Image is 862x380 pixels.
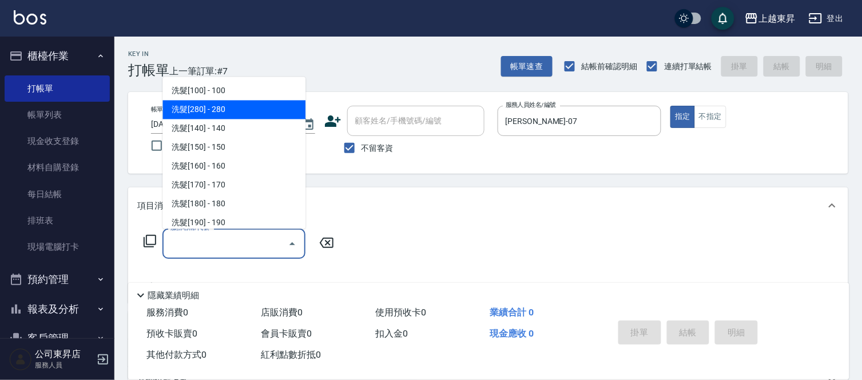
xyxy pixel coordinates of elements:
[5,102,110,128] a: 帳單列表
[490,307,534,318] span: 業績合計 0
[5,265,110,294] button: 預約管理
[137,200,172,212] p: 項目消費
[664,61,712,73] span: 連續打單結帳
[162,138,305,157] span: 洗髮[150] - 150
[162,157,305,176] span: 洗髮[160] - 160
[162,214,305,233] span: 洗髮[190] - 190
[582,61,638,73] span: 結帳前確認明細
[261,328,312,339] span: 會員卡販賣 0
[162,195,305,214] span: 洗髮[180] - 180
[5,128,110,154] a: 現金收支登錄
[169,64,228,78] span: 上一筆訂單:#7
[151,105,175,114] label: 帳單日期
[146,328,197,339] span: 預收卡販賣 0
[670,106,695,128] button: 指定
[375,328,408,339] span: 扣入金 0
[283,235,301,253] button: Close
[146,349,206,360] span: 其他付款方式 0
[128,187,848,224] div: 項目消費
[5,41,110,71] button: 櫃檯作業
[261,307,303,318] span: 店販消費 0
[14,10,46,25] img: Logo
[362,142,394,154] span: 不留客資
[5,181,110,207] a: 每日結帳
[162,176,305,195] span: 洗髮[170] - 170
[35,360,93,370] p: 服務人員
[758,11,795,26] div: 上越東昇
[151,115,290,134] input: YYYY/MM/DD hh:mm
[146,307,188,318] span: 服務消費 0
[804,8,848,29] button: 登出
[5,294,110,324] button: 報表及分析
[694,106,726,128] button: 不指定
[5,207,110,234] a: 排班表
[490,328,534,339] span: 現金應收 0
[128,50,169,58] h2: Key In
[5,154,110,181] a: 材料自購登錄
[148,290,199,302] p: 隱藏業績明細
[128,62,169,78] h3: 打帳單
[5,234,110,260] a: 現場電腦打卡
[5,75,110,102] a: 打帳單
[162,119,305,138] span: 洗髮[140] - 140
[501,56,553,77] button: 帳單速查
[375,307,426,318] span: 使用預收卡 0
[162,101,305,119] span: 洗髮[280] - 280
[162,82,305,101] span: 洗髮[100] - 100
[740,7,800,30] button: 上越東昇
[506,101,556,109] label: 服務人員姓名/編號
[261,349,321,360] span: 紅利點數折抵 0
[35,349,93,360] h5: 公司東昇店
[712,7,734,30] button: save
[5,323,110,353] button: 客戶管理
[295,111,322,138] button: Choose date, selected date is 2025-09-26
[9,348,32,371] img: Person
